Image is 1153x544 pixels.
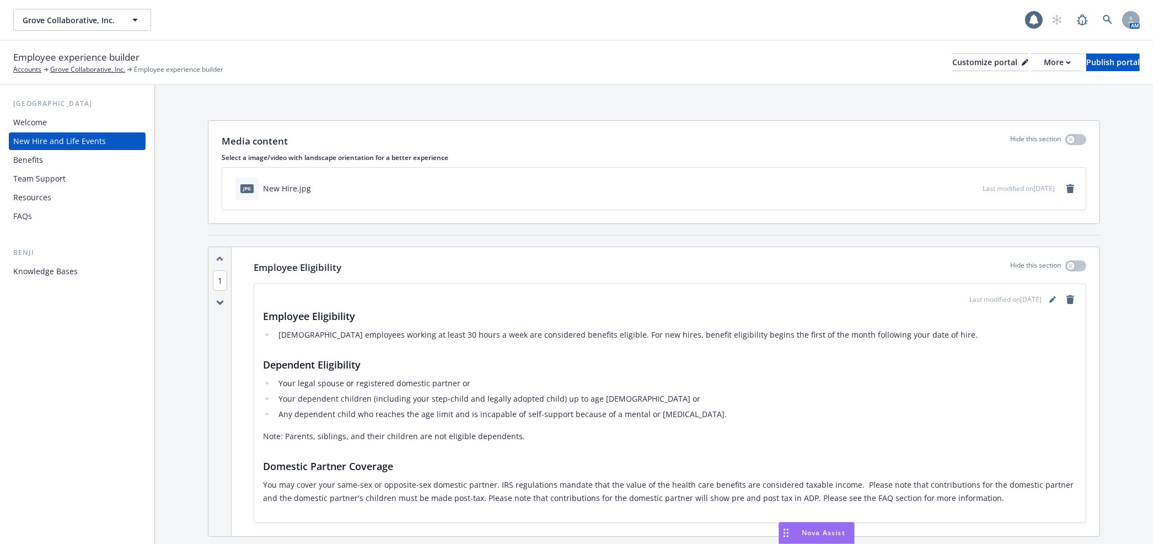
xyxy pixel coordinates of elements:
div: Customize portal [952,54,1028,71]
div: More [1044,54,1071,71]
li: Any dependent child who reaches the age limit and is incapable of self-support because of a menta... [275,408,1077,421]
h3: Dependent Eligibility [263,357,1077,372]
li: [DEMOGRAPHIC_DATA] employees working at least 30 hours a week are considered benefits eligible. F... [275,328,1077,342]
span: Employee experience builder [13,50,140,65]
span: 1 [213,270,227,291]
li: Your dependent children (including your step-child and legally adopted child) up to age [DEMOGRAP... [275,392,1077,406]
li: Your legal spouse or registered domestic partner or [275,377,1077,390]
div: Publish portal [1086,54,1140,71]
div: Benji [9,247,146,258]
a: Grove Collaborative, Inc. [50,65,125,74]
button: Customize portal [952,54,1028,71]
a: Resources [9,189,146,206]
div: Team Support [13,170,66,188]
p: Select a image/video with landscape orientation for a better experience [222,153,1086,162]
div: Drag to move [779,522,793,543]
div: FAQs [13,207,32,225]
span: Nova Assist [802,528,845,537]
a: Accounts [13,65,41,74]
button: download file [951,183,959,194]
button: Grove Collaborative, Inc. [13,9,151,31]
a: Start snowing [1046,9,1068,31]
a: Benefits [9,151,146,169]
span: jpg [240,184,254,193]
button: Nova Assist [779,522,855,544]
a: Welcome [9,114,146,131]
a: Team Support [9,170,146,188]
p: Media content [222,134,288,148]
div: Welcome [13,114,47,131]
span: Last modified on [DATE] [969,295,1042,305]
a: remove [1064,182,1077,195]
button: 1 [213,275,227,286]
div: Resources [13,189,51,206]
p: Hide this section [1010,134,1061,148]
p: You may cover your same-sex or opposite-sex domestic partner. IRS regulations mandate that the va... [263,478,1077,505]
a: Search [1097,9,1119,31]
a: Report a Bug [1071,9,1093,31]
a: editPencil [1046,293,1059,306]
span: Employee experience builder [134,65,223,74]
button: preview file [968,183,978,194]
a: New Hire and Life Events [9,132,146,150]
button: Publish portal [1086,54,1140,71]
div: New Hire.jpg [263,183,311,194]
p: Note: Parents, siblings, and their children are not eligible dependents. [263,430,1077,443]
div: Knowledge Bases [13,263,78,280]
div: Benefits [13,151,43,169]
p: Employee Eligibility [254,260,341,275]
span: Last modified on [DATE] [983,184,1055,193]
h3: Employee Eligibility [263,308,1077,324]
a: Knowledge Bases [9,263,146,280]
div: New Hire and Life Events [13,132,106,150]
a: remove [1064,293,1077,306]
p: Hide this section [1010,260,1061,275]
div: [GEOGRAPHIC_DATA] [9,98,146,109]
h3: Domestic Partner Coverage [263,458,1077,474]
button: More [1031,54,1084,71]
span: Grove Collaborative, Inc. [23,14,118,26]
a: FAQs [9,207,146,225]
